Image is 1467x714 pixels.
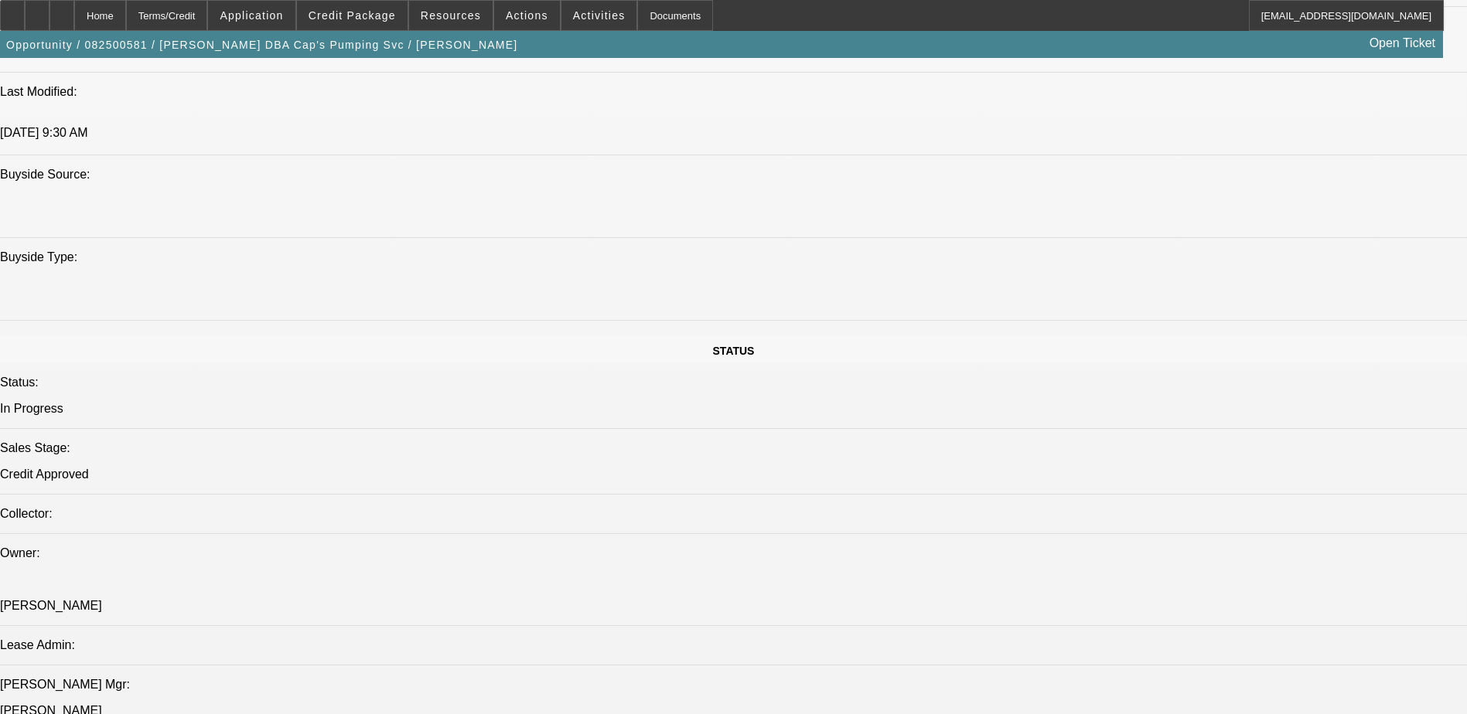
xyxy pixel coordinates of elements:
button: Application [208,1,295,30]
button: Credit Package [297,1,408,30]
span: Opportunity / 082500581 / [PERSON_NAME] DBA Cap's Pumping Svc / [PERSON_NAME] [6,39,518,51]
span: Actions [506,9,548,22]
span: Application [220,9,283,22]
span: Credit Package [309,9,396,22]
button: Actions [494,1,560,30]
span: STATUS [713,345,755,357]
button: Resources [409,1,493,30]
button: Activities [561,1,637,30]
span: Resources [421,9,481,22]
span: Activities [573,9,626,22]
a: Open Ticket [1363,30,1441,56]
